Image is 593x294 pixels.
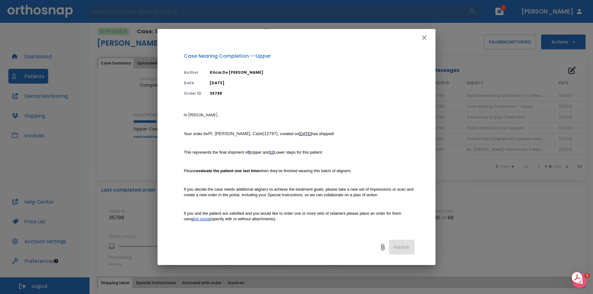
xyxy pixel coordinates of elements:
[299,131,312,136] a: [DATE]
[184,52,414,60] p: Case Nearing Completion --Upper
[274,150,323,155] span: Lower steps for this patient.
[196,168,259,173] strong: evaluate the patient one last time
[184,211,402,221] span: If you and the patient are satisfied and you would like to order one or more sets of retainers pl...
[184,150,249,155] span: This represents the final shipment of
[210,70,414,75] p: Kilcia De [PERSON_NAME]
[251,150,270,155] span: Upper and
[184,80,202,86] p: Date
[208,131,278,136] span: Pt. [PERSON_NAME], Case(12797)
[184,187,414,197] span: If you decide the case needs additional aligners to achieve the treatment goals, please take a ne...
[184,70,202,75] p: Author
[210,80,414,86] p: [DATE]
[193,216,210,222] a: the portal
[210,217,276,221] span: (specify with or without attachments).
[184,112,414,118] p: Hi [PERSON_NAME] ,
[278,131,299,136] span: , created on
[184,168,352,173] span: Please when they've finished wearing this batch of aligners.
[184,131,208,136] span: Your order for
[210,91,414,96] p: 35798
[193,217,210,221] span: the portal
[184,91,202,96] p: Order ID
[270,150,274,155] a: 10
[311,131,334,136] span: has shipped!
[249,150,251,155] a: 6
